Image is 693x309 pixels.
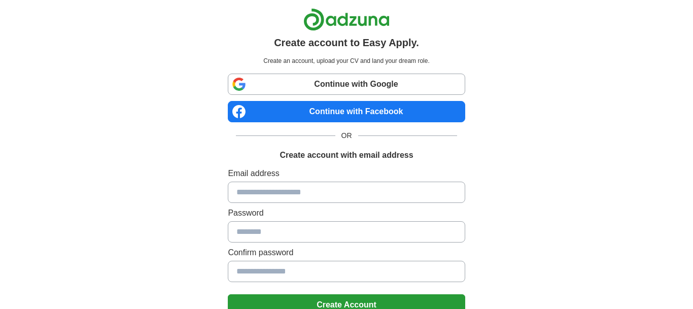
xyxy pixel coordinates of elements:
[228,207,465,219] label: Password
[303,8,390,31] img: Adzuna logo
[228,167,465,180] label: Email address
[280,149,413,161] h1: Create account with email address
[228,247,465,259] label: Confirm password
[274,35,419,50] h1: Create account to Easy Apply.
[228,101,465,122] a: Continue with Facebook
[228,74,465,95] a: Continue with Google
[230,56,463,65] p: Create an account, upload your CV and land your dream role.
[335,130,358,141] span: OR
